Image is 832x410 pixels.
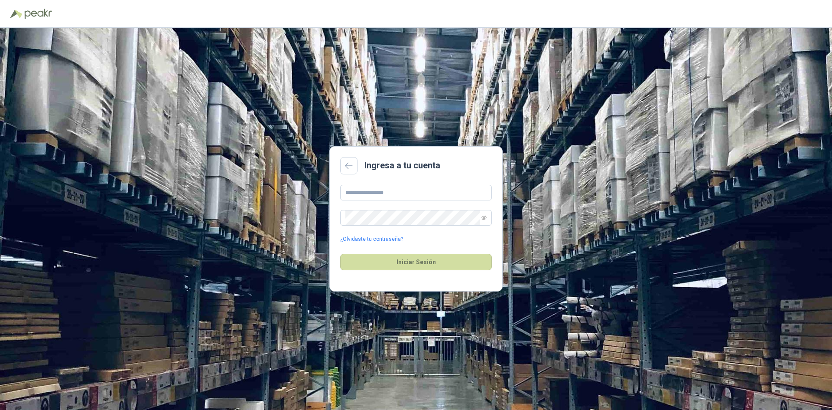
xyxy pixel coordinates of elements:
a: ¿Olvidaste tu contraseña? [340,235,403,243]
button: Iniciar Sesión [340,254,492,270]
h2: Ingresa a tu cuenta [364,159,440,172]
span: eye-invisible [481,215,487,220]
img: Logo [10,10,23,18]
img: Peakr [24,9,52,19]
